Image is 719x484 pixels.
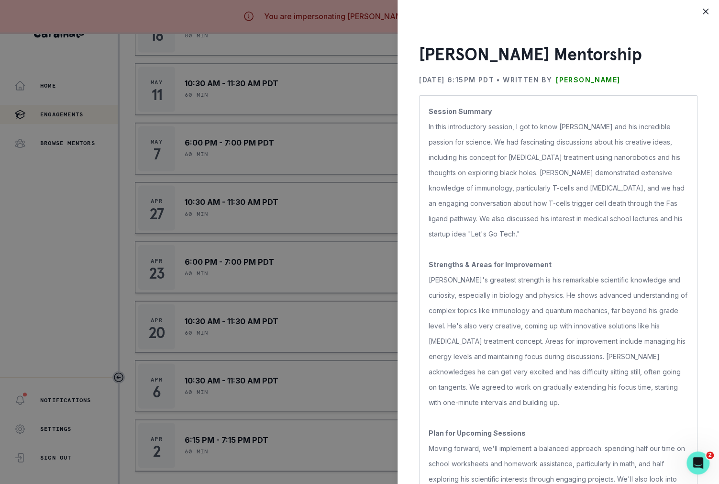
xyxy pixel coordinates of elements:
p: [PERSON_NAME] [556,72,620,88]
span: 2 [706,451,714,459]
h3: [PERSON_NAME] Mentorship [419,44,697,65]
strong: Strengths & Areas for Improvement [429,260,552,269]
p: [PERSON_NAME]'s greatest strength is his remarkable scientific knowledge and curiosity, especiall... [429,272,688,410]
p: [DATE] 6:15PM PDT • Written by [419,72,552,88]
strong: Session Summary [429,107,492,115]
strong: Plan for Upcoming Sessions [429,429,526,437]
p: In this introductory session, I got to know [PERSON_NAME] and his incredible passion for science.... [429,119,688,242]
button: Close [698,4,713,19]
iframe: Intercom live chat [686,451,709,474]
